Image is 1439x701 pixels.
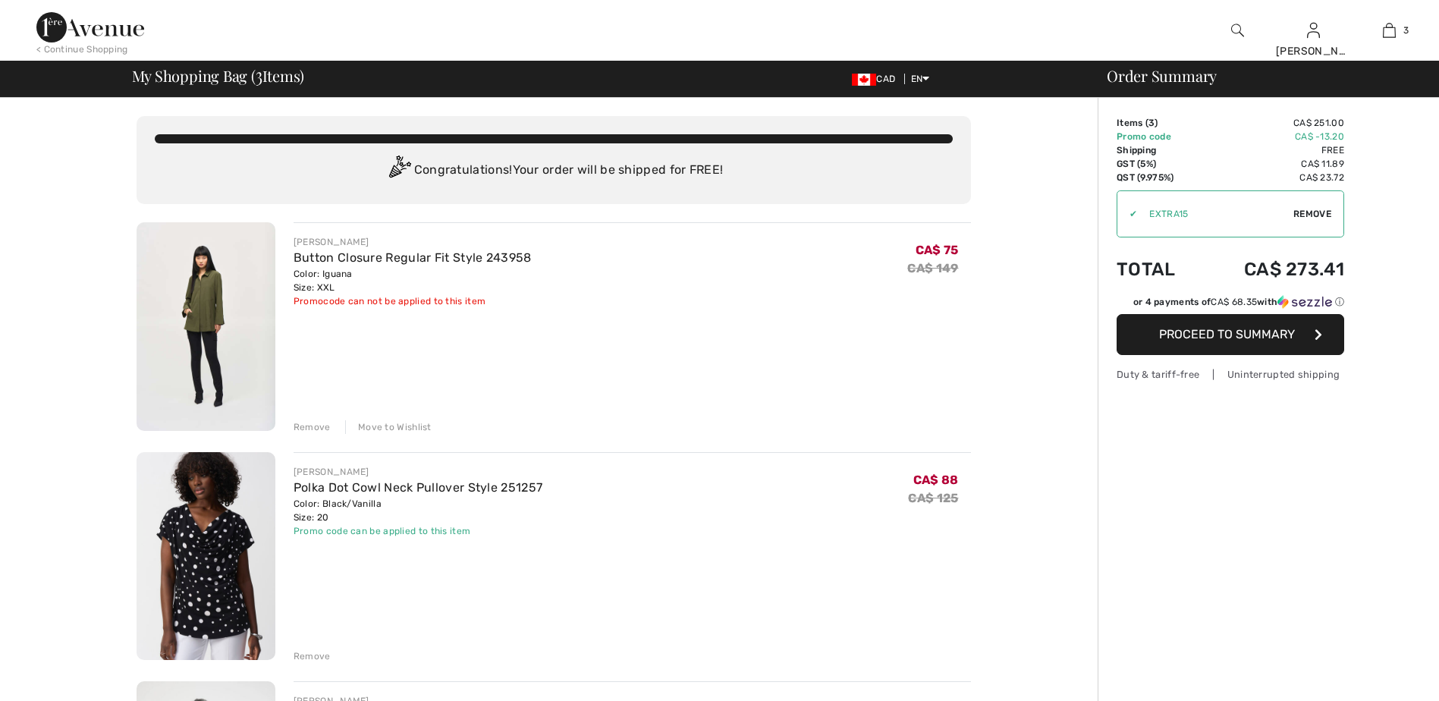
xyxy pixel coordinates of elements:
[1117,130,1201,143] td: Promo code
[36,12,144,42] img: 1ère Avenue
[916,243,959,257] span: CA$ 75
[294,420,331,434] div: Remove
[1117,295,1344,314] div: or 4 payments ofCA$ 68.35withSezzle Click to learn more about Sezzle
[913,473,959,487] span: CA$ 88
[1293,207,1331,221] span: Remove
[1276,43,1350,59] div: [PERSON_NAME]
[1211,297,1257,307] span: CA$ 68.35
[155,156,953,186] div: Congratulations! Your order will be shipped for FREE!
[137,452,275,661] img: Polka Dot Cowl Neck Pullover Style 251257
[1403,24,1409,37] span: 3
[1383,21,1396,39] img: My Bag
[1159,327,1295,341] span: Proceed to Summary
[852,74,876,86] img: Canadian Dollar
[1307,23,1320,37] a: Sign In
[1148,118,1155,128] span: 3
[294,480,542,495] a: Polka Dot Cowl Neck Pullover Style 251257
[132,68,305,83] span: My Shopping Bag ( Items)
[1117,367,1344,382] div: Duty & tariff-free | Uninterrupted shipping
[345,420,432,434] div: Move to Wishlist
[294,524,542,538] div: Promo code can be applied to this item
[137,222,275,431] img: Button Closure Regular Fit Style 243958
[911,74,930,84] span: EN
[1089,68,1430,83] div: Order Summary
[384,156,414,186] img: Congratulation2.svg
[1201,171,1344,184] td: CA$ 23.72
[1277,295,1332,309] img: Sezzle
[256,64,262,84] span: 3
[1201,143,1344,157] td: Free
[294,235,532,249] div: [PERSON_NAME]
[1352,21,1426,39] a: 3
[294,250,532,265] a: Button Closure Regular Fit Style 243958
[1117,314,1344,355] button: Proceed to Summary
[1201,116,1344,130] td: CA$ 251.00
[36,42,128,56] div: < Continue Shopping
[1117,207,1137,221] div: ✔
[1307,21,1320,39] img: My Info
[294,497,542,524] div: Color: Black/Vanilla Size: 20
[1201,157,1344,171] td: CA$ 11.89
[1117,171,1201,184] td: QST (9.975%)
[1133,295,1344,309] div: or 4 payments of with
[294,465,542,479] div: [PERSON_NAME]
[1342,655,1424,693] iframe: Opens a widget where you can find more information
[1137,191,1293,237] input: Promo code
[907,261,958,275] s: CA$ 149
[294,267,532,294] div: Color: Iguana Size: XXL
[1117,244,1201,295] td: Total
[852,74,901,84] span: CAD
[1117,143,1201,157] td: Shipping
[294,649,331,663] div: Remove
[1117,157,1201,171] td: GST (5%)
[1201,130,1344,143] td: CA$ -13.20
[1231,21,1244,39] img: search the website
[908,491,958,505] s: CA$ 125
[294,294,532,308] div: Promocode can not be applied to this item
[1117,116,1201,130] td: Items ( )
[1201,244,1344,295] td: CA$ 273.41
